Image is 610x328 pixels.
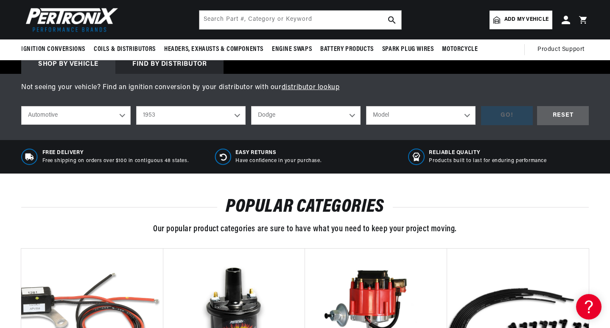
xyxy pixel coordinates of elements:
a: Add my vehicle [490,11,552,29]
summary: Motorcycle [438,39,482,59]
summary: Product Support [537,39,589,60]
span: Free Delivery [42,149,189,157]
a: distributor lookup [282,84,340,91]
span: Product Support [537,45,585,54]
div: Find by Distributor [115,55,224,74]
select: Year [136,106,246,125]
p: Not seeing your vehicle? Find an ignition conversion by your distributor with our [21,82,589,93]
summary: Headers, Exhausts & Components [160,39,268,59]
select: Make [251,106,361,125]
button: search button [383,11,401,29]
img: Pertronix [21,5,119,34]
span: Easy Returns [235,149,321,157]
span: Motorcycle [442,45,478,54]
p: Free shipping on orders over $100 in contiguous 48 states. [42,157,189,165]
summary: Ignition Conversions [21,39,90,59]
div: RESET [537,106,589,125]
select: Ride Type [21,106,131,125]
span: Add my vehicle [504,16,548,24]
span: Headers, Exhausts & Components [164,45,263,54]
span: Engine Swaps [272,45,312,54]
select: Model [366,106,476,125]
div: Shop by vehicle [21,55,115,74]
span: Spark Plug Wires [382,45,434,54]
summary: Coils & Distributors [90,39,160,59]
span: Ignition Conversions [21,45,85,54]
span: RELIABLE QUALITY [429,149,546,157]
span: Battery Products [320,45,374,54]
p: Products built to last for enduring performance [429,157,546,165]
input: Search Part #, Category or Keyword [199,11,401,29]
summary: Battery Products [316,39,378,59]
p: Have confidence in your purchase. [235,157,321,165]
summary: Spark Plug Wires [378,39,438,59]
summary: Engine Swaps [268,39,316,59]
span: Coils & Distributors [94,45,156,54]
